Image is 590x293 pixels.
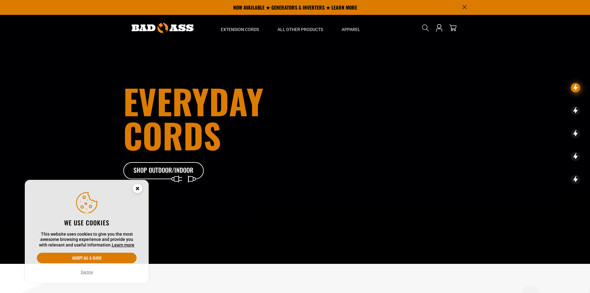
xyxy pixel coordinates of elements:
[278,27,323,32] span: All Other Products
[123,84,330,152] h1: Everyday cords
[37,253,137,263] button: Accept all & close
[332,15,369,41] summary: Apparel
[212,15,268,41] summary: Extension Cords
[37,219,137,227] h2: We use cookies
[37,232,137,248] p: This website uses cookies to give you the most awesome browsing experience and provide you with r...
[421,23,430,33] summary: Search
[123,162,204,180] a: Shop Outdoor/Indoor
[112,242,134,247] a: Learn more
[25,180,149,283] aside: Cookie Consent
[342,27,360,32] span: Apparel
[221,27,259,32] span: Extension Cords
[268,15,332,41] summary: All Other Products
[132,23,194,33] img: Bad Ass Extension Cords
[79,269,95,275] button: Decline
